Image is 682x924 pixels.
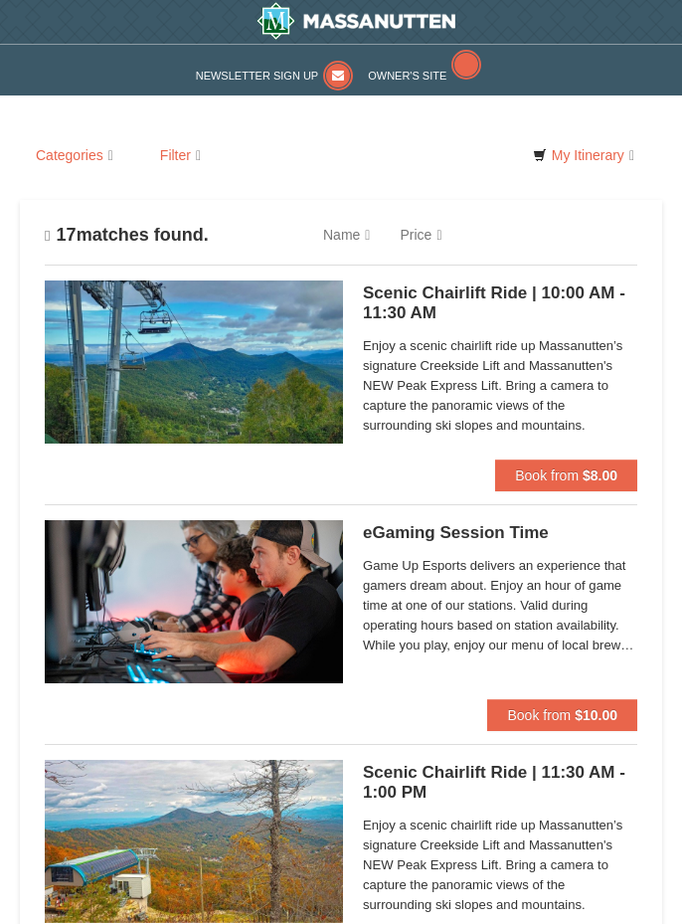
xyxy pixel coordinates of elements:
[368,70,446,82] span: Owner's Site
[487,699,637,731] button: Book from $10.00
[363,763,637,803] h5: Scenic Chairlift Ride | 11:30 AM - 1:00 PM
[520,140,647,170] a: My Itinerary
[144,140,217,170] a: Filter
[363,556,637,655] span: Game Up Esports delivers an experience that gamers dream about. Enjoy an hour of game time at one...
[363,816,637,915] span: Enjoy a scenic chairlift ride up Massanutten’s signature Creekside Lift and Massanutten's NEW Pea...
[507,707,571,723] span: Book from
[45,280,343,444] img: 24896431-1-a2e2611b.jpg
[256,2,456,40] img: Massanutten Resort Logo
[45,520,343,683] img: 19664770-34-0b975b5b.jpg
[495,460,637,491] button: Book from $8.00
[45,760,343,923] img: 24896431-13-a88f1aaf.jpg
[363,523,637,543] h5: eGaming Session Time
[575,707,617,723] strong: $10.00
[308,215,385,255] a: Name
[515,467,579,483] span: Book from
[196,70,318,82] span: Newsletter Sign Up
[385,215,456,255] a: Price
[583,467,617,483] strong: $8.00
[368,70,481,82] a: Owner's Site
[363,336,637,436] span: Enjoy a scenic chairlift ride up Massanutten’s signature Creekside Lift and Massanutten's NEW Pea...
[30,2,682,40] a: Massanutten Resort
[196,70,353,82] a: Newsletter Sign Up
[363,283,637,323] h5: Scenic Chairlift Ride | 10:00 AM - 11:30 AM
[20,140,129,170] a: Categories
